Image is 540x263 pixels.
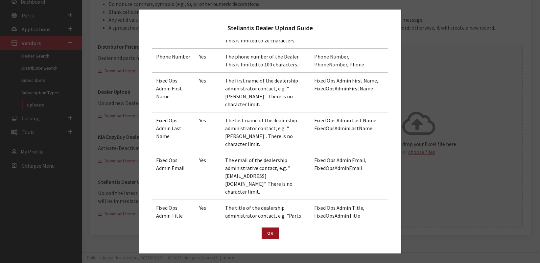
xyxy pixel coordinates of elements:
td: Phone Number, PhoneNumber, Phone [310,49,388,73]
td: Fixed Ops Admin Last Name, FixedOpsAdminLastName [310,112,388,152]
td: Fixed Ops Admin First Name [152,73,196,112]
h2: Stellantis Dealer Upload Guide [227,23,313,33]
td: Fixed Ops Admin First Name, FixedOpsAdminFirstName [310,73,388,112]
td: The phone number of the Dealer. This is limited to 100 characters. [221,49,310,73]
td: Fixed Ops Admin Email [152,152,196,200]
td: Fixed Ops Admin Title [152,200,196,240]
td: Yes [195,49,221,73]
button: OK [262,227,279,239]
td: The last name of the dealership administrator contact, e.g. "[PERSON_NAME]". There is no characte... [221,112,310,152]
td: Fixed Ops Admin Email, FixedOpsAdminEmail [310,152,388,200]
td: Phone Number [152,49,196,73]
td: Fixed Ops Admin Last Name [152,112,196,152]
td: Fixed Ops Admin Title, FixedOpsAdminTitle [310,200,388,240]
td: Yes [195,73,221,112]
td: Yes [195,200,221,240]
td: The first name of the dealership administrator contact, e.g. "[PERSON_NAME]". There is no charact... [221,73,310,112]
td: Yes [195,152,221,200]
td: Yes [195,112,221,152]
td: The title of the dealership administrator contact, e.g. "Parts Manager". There is no character li... [221,200,310,240]
td: The email of the dealership administrative contact, e.g. "[EMAIL_ADDRESS][DOMAIN_NAME]". There is... [221,152,310,200]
